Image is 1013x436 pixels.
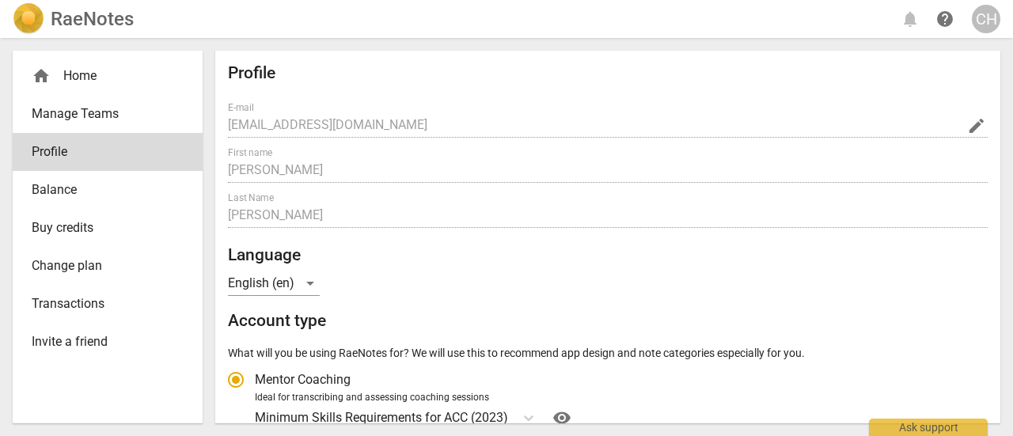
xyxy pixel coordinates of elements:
h2: Profile [228,63,988,83]
span: visibility [549,408,575,427]
p: What will you be using RaeNotes for? We will use this to recommend app design and note categories... [228,345,988,362]
span: Buy credits [32,218,171,237]
div: Ideal for transcribing and assessing coaching sessions [255,391,983,405]
div: Account type [228,361,988,430]
a: Balance [13,171,203,209]
p: Minimum Skills Requirements for ACC (2023) [255,408,508,427]
span: Mentor Coaching [255,370,351,389]
label: Last Name [228,193,274,203]
button: Change Email [966,115,988,137]
a: Buy credits [13,209,203,247]
span: home [32,66,51,85]
span: help [935,9,954,28]
img: Logo [13,3,44,35]
span: Invite a friend [32,332,171,351]
label: E-mail [228,103,254,112]
a: Help [931,5,959,33]
span: edit [967,116,986,135]
div: Home [13,57,203,95]
button: CH [972,5,1000,33]
span: Transactions [32,294,171,313]
a: Profile [13,133,203,171]
a: Manage Teams [13,95,203,133]
a: Invite a friend [13,323,203,361]
span: Manage Teams [32,104,171,123]
label: First name [228,148,272,157]
button: Help [549,405,575,430]
a: Transactions [13,285,203,323]
div: English (en) [228,271,320,296]
h2: RaeNotes [51,8,134,30]
h2: Account type [228,311,988,331]
div: Ask support [869,419,988,436]
span: Change plan [32,256,171,275]
a: Help [543,405,575,430]
div: Home [32,66,171,85]
span: Profile [32,142,171,161]
h2: Language [228,245,988,265]
a: LogoRaeNotes [13,3,134,35]
input: Ideal for transcribing and assessing coaching sessionsMinimum Skills Requirements for ACC (2023)Help [510,410,513,425]
span: Balance [32,180,171,199]
a: Change plan [13,247,203,285]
